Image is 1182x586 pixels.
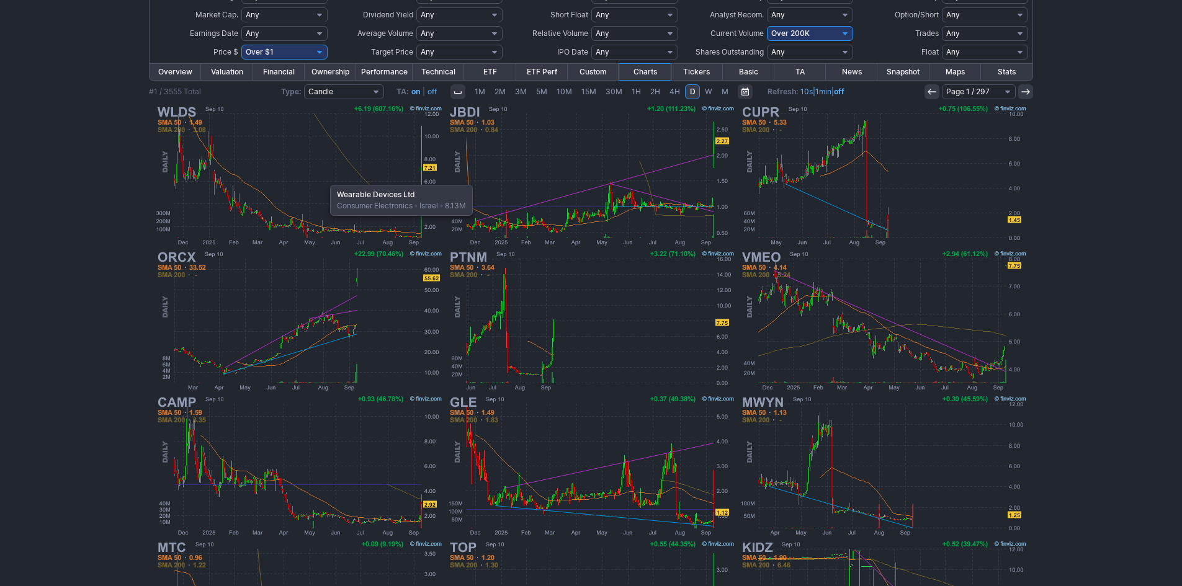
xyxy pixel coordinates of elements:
[685,84,700,99] a: D
[337,190,415,199] b: Wearable Devices Ltd
[149,86,201,98] div: #1 / 3555 Total
[190,29,238,38] span: Earnings Date
[515,87,527,96] span: 3M
[717,84,733,99] a: M
[428,87,437,96] a: off
[738,84,753,99] button: Range
[536,87,547,96] span: 5M
[815,87,831,96] a: 1min
[701,84,717,99] a: W
[413,201,419,210] span: •
[768,87,799,96] b: Refresh:
[490,84,510,99] a: 2M
[895,10,939,19] span: Option/Short
[705,87,712,96] span: W
[671,64,722,80] a: Tickers
[557,47,588,56] span: IPO Date
[154,248,444,393] img: ORCX - Defiance Daily Target 2X Long ORCL ETF - Stock Price Chart
[627,84,645,99] a: 1H
[738,103,1029,248] img: CUPR - Cuprina Holdings (Cayman) Ltd - Stock Price Chart
[981,64,1032,80] a: Stats
[356,64,413,80] a: Performance
[195,10,238,19] span: Market Cap.
[532,84,552,99] a: 5M
[281,87,302,96] b: Type:
[877,64,929,80] a: Snapshot
[665,84,684,99] a: 4H
[201,64,253,80] a: Valuation
[619,64,671,80] a: Charts
[371,47,413,56] span: Target Price
[475,87,485,96] span: 1M
[690,87,696,96] span: D
[532,29,588,38] span: Relative Volume
[511,84,531,99] a: 3M
[696,47,764,56] span: Shares Outstanding
[446,248,737,393] img: PTNM - Pitanium Ltd - Stock Price Chart
[834,87,844,96] a: off
[723,64,774,80] a: Basic
[154,103,444,248] img: WLDS - Wearable Devices Ltd - Stock Price Chart
[601,84,627,99] a: 30M
[363,10,413,19] span: Dividend Yield
[768,86,844,98] span: | |
[154,393,444,538] img: CAMP - CAMP4 Therapeutics Corp - Stock Price Chart
[577,84,601,99] a: 15M
[557,87,572,96] span: 10M
[710,29,764,38] span: Current Volume
[738,393,1029,538] img: MWYN - Marwynn Holdings Inc - Stock Price Chart
[470,84,490,99] a: 1M
[495,87,506,96] span: 2M
[213,47,238,56] span: Price $
[552,84,576,99] a: 10M
[438,201,445,210] span: •
[253,64,305,80] a: Financial
[800,87,813,96] a: 10s
[915,29,939,38] span: Trades
[446,103,737,248] img: JBDI - JBDI Holdings Ltd - Stock Price Chart
[650,87,660,96] span: 2H
[722,87,728,96] span: M
[330,185,473,216] div: Consumer Electronics Israel 8.13M
[411,87,420,96] a: on
[413,64,464,80] a: Technical
[646,84,665,99] a: 2H
[606,87,622,96] span: 30M
[423,87,425,96] span: |
[550,10,588,19] span: Short Float
[464,64,516,80] a: ETF
[357,29,413,38] span: Average Volume
[921,47,939,56] span: Float
[738,248,1029,393] img: VMEO - Vimeo Inc - Stock Price Chart
[929,64,981,80] a: Maps
[150,64,201,80] a: Overview
[446,393,737,538] img: GLE - Global Engine Group Holding Ltd - Stock Price Chart
[669,87,680,96] span: 4H
[568,64,619,80] a: Custom
[581,87,596,96] span: 15M
[710,10,764,19] span: Analyst Recom.
[774,64,826,80] a: TA
[826,64,877,80] a: News
[632,87,641,96] span: 1H
[516,64,568,80] a: ETF Perf
[450,84,465,99] button: Interval
[305,64,356,80] a: Ownership
[396,87,409,96] b: TA:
